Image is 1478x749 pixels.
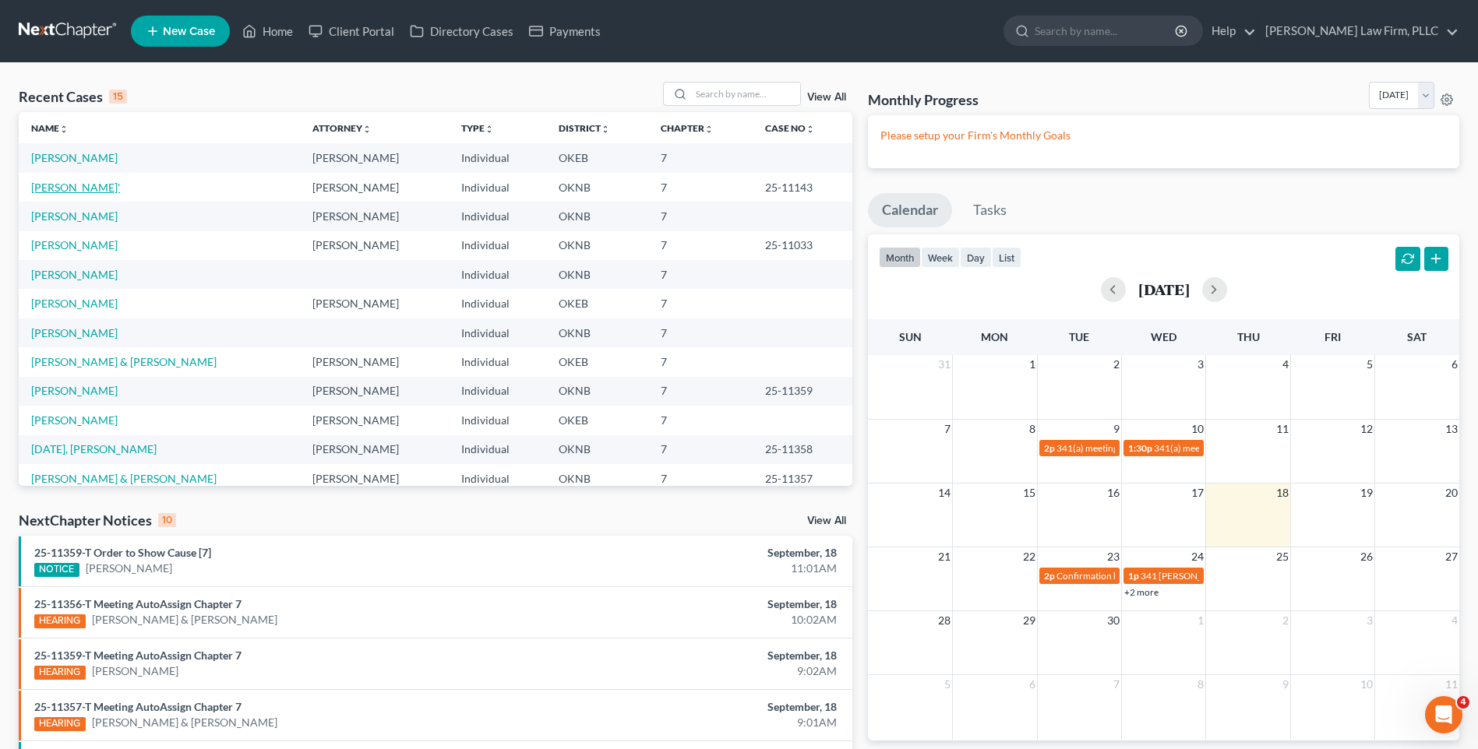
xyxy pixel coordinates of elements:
[92,612,277,628] a: [PERSON_NAME] & [PERSON_NAME]
[691,83,800,105] input: Search by name...
[648,289,753,318] td: 7
[992,247,1021,268] button: list
[1450,611,1459,630] span: 4
[546,173,648,202] td: OKNB
[1425,696,1462,733] iframe: Intercom live chat
[34,649,242,662] a: 25-11359-T Meeting AutoAssign Chapter 7
[648,377,753,406] td: 7
[92,715,277,730] a: [PERSON_NAME] & [PERSON_NAME]
[981,330,1008,343] span: Mon
[31,297,118,310] a: [PERSON_NAME]
[34,700,242,713] a: 25-11357-T Meeting AutoAssign Chapter 7
[300,143,449,172] td: [PERSON_NAME]
[1128,442,1152,454] span: 1:30p
[868,90,979,109] h3: Monthly Progress
[959,193,1021,227] a: Tasks
[1154,442,1381,454] span: 341(a) meeting for [PERSON_NAME]' [PERSON_NAME]
[648,231,753,260] td: 7
[1190,547,1205,566] span: 24
[109,90,127,104] div: 15
[521,17,608,45] a: Payments
[648,202,753,230] td: 7
[648,435,753,464] td: 7
[546,435,648,464] td: OKNB
[301,17,402,45] a: Client Portal
[1112,355,1121,374] span: 2
[1106,547,1121,566] span: 23
[31,472,217,485] a: [PERSON_NAME] & [PERSON_NAME]
[449,143,547,172] td: Individual
[1281,611,1290,630] span: 2
[34,597,242,610] a: 25-11356-T Meeting AutoAssign Chapter 7
[753,464,852,493] td: 25-11357
[300,202,449,230] td: [PERSON_NAME]
[31,413,118,427] a: [PERSON_NAME]
[580,561,837,576] div: 11:01AM
[449,347,547,376] td: Individual
[937,547,952,566] span: 21
[1128,570,1139,582] span: 1p
[580,596,837,612] div: September, 18
[1444,484,1459,502] span: 20
[1028,420,1037,438] span: 8
[1021,611,1037,630] span: 29
[546,377,648,406] td: OKNB
[546,318,648,347] td: OKNB
[362,125,372,134] i: unfold_more
[1204,17,1256,45] a: Help
[1450,355,1459,374] span: 6
[580,715,837,730] div: 9:01AM
[34,563,79,577] div: NOTICE
[1112,675,1121,694] span: 7
[1056,570,1233,582] span: Confirmation hearing for [PERSON_NAME]
[1444,547,1459,566] span: 27
[937,355,952,374] span: 31
[937,484,952,502] span: 14
[163,26,215,37] span: New Case
[960,247,992,268] button: day
[31,238,118,251] a: [PERSON_NAME]
[449,406,547,434] td: Individual
[1044,570,1055,582] span: 2p
[449,202,547,230] td: Individual
[879,247,921,268] button: month
[648,318,753,347] td: 7
[1444,420,1459,438] span: 13
[449,231,547,260] td: Individual
[461,122,494,134] a: Typeunfold_more
[1281,355,1290,374] span: 4
[31,151,118,164] a: [PERSON_NAME]
[1141,570,1232,582] span: 341 [PERSON_NAME]
[648,143,753,172] td: 7
[1359,484,1374,502] span: 19
[546,347,648,376] td: OKEB
[648,347,753,376] td: 7
[34,666,86,680] div: HEARING
[1190,420,1205,438] span: 10
[648,260,753,289] td: 7
[31,442,157,455] a: [DATE], [PERSON_NAME]
[1407,330,1427,343] span: Sat
[648,406,753,434] td: 7
[1112,420,1121,438] span: 9
[1106,611,1121,630] span: 30
[449,289,547,318] td: Individual
[921,247,960,268] button: week
[580,612,837,628] div: 10:02AM
[880,128,1447,143] p: Please setup your Firm's Monthly Goals
[34,614,86,628] div: HEARING
[1151,330,1176,343] span: Wed
[559,122,610,134] a: Districtunfold_more
[1258,17,1459,45] a: [PERSON_NAME] Law Firm, PLLC
[765,122,815,134] a: Case Nounfold_more
[899,330,922,343] span: Sun
[86,561,172,576] a: [PERSON_NAME]
[300,173,449,202] td: [PERSON_NAME]
[92,663,178,679] a: [PERSON_NAME]
[943,420,952,438] span: 7
[31,122,69,134] a: Nameunfold_more
[1281,675,1290,694] span: 9
[1106,484,1121,502] span: 16
[580,699,837,715] div: September, 18
[1444,675,1459,694] span: 11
